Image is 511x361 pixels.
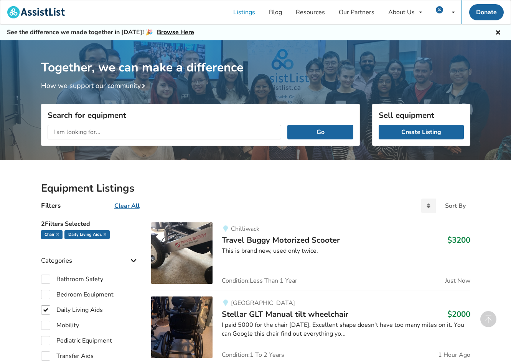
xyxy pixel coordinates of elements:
span: [GEOGRAPHIC_DATA] [231,299,295,307]
a: Browse Here [157,28,194,36]
input: I am looking for... [48,125,282,139]
a: Blog [262,0,289,24]
img: mobility-travel buggy motorized scooter [151,222,213,284]
span: Just Now [445,278,470,284]
img: assistlist-logo [7,6,65,18]
div: Categories [41,241,139,268]
a: Listings [226,0,262,24]
a: Donate [469,4,504,20]
div: Daily Living Aids [64,230,109,239]
span: Chilliwack [231,225,259,233]
h3: Sell equipment [379,110,464,120]
button: Go [287,125,353,139]
h4: Filters [41,201,61,210]
h2: Equipment Listings [41,182,470,195]
label: Daily Living Aids [41,305,103,315]
h1: Together, we can make a difference [41,40,470,75]
span: Condition: 1 To 2 Years [222,352,284,358]
h5: 2 Filters Selected [41,216,139,230]
a: mobility-travel buggy motorized scooterChilliwackTravel Buggy Motorized Scooter$3200This is brand... [151,222,470,290]
label: Pediatric Equipment [41,336,112,345]
a: Create Listing [379,125,464,139]
h3: $2000 [447,309,470,319]
label: Mobility [41,321,79,330]
h5: See the difference we made together in [DATE]! 🎉 [7,28,194,36]
div: I paid 5000 for the chair [DATE]. Excellent shape doesn’t have too many miles on it. You can Goog... [222,321,470,338]
img: user icon [436,6,443,13]
span: 1 Hour Ago [438,352,470,358]
span: Stellar GLT Manual tilt wheelchair [222,309,348,320]
a: Resources [289,0,332,24]
label: Bathroom Safety [41,275,103,284]
span: Travel Buggy Motorized Scooter [222,235,340,245]
a: How we support our community [41,81,148,90]
div: This is brand new, used only twice. [222,247,470,255]
div: About Us [388,9,415,15]
div: Sort By [445,203,466,209]
u: Clear All [114,202,140,210]
label: Bedroom Equipment [41,290,114,299]
h3: Search for equipment [48,110,353,120]
a: Our Partners [332,0,381,24]
label: Transfer Aids [41,351,94,361]
span: Condition: Less Than 1 Year [222,278,297,284]
div: chair [41,230,63,239]
img: mobility-stellar glt manual tilt wheelchair [151,296,213,358]
h3: $3200 [447,235,470,245]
